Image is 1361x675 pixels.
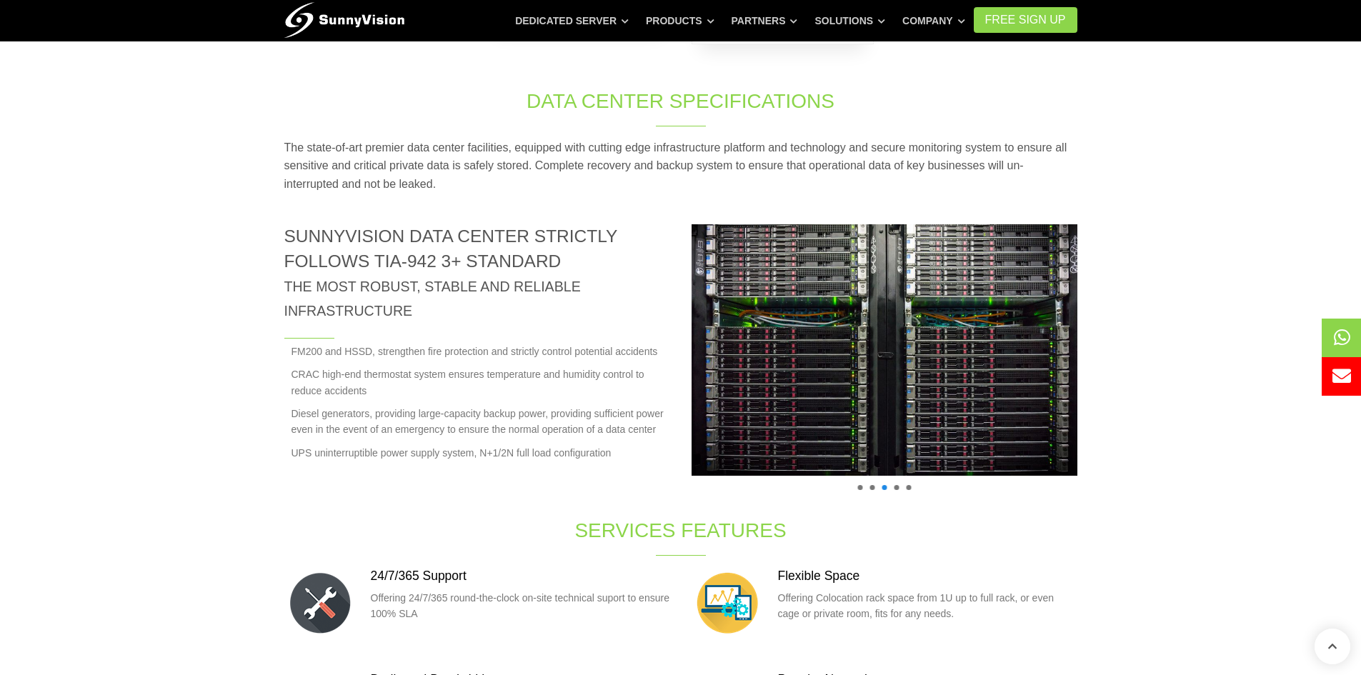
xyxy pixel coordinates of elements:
[814,8,885,34] a: Solutions
[646,8,714,34] a: Products
[371,590,670,622] p: Offering 24/7/365 round-the-clock on-site technical suport to ensure 100% SLA
[371,567,670,585] h3: 24/7/365 Support
[778,567,1077,585] h3: Flexible Space
[443,87,919,115] h1: Data Center Specifications
[902,8,965,34] a: Company
[284,406,670,438] li: Diesel generators, providing large-capacity backup power, providing sufficient power even in the ...
[284,567,356,639] img: flat-repair-tools.png
[974,7,1077,33] a: FREE Sign Up
[284,139,1077,194] p: The state-of-art premier data center facilities, equipped with cutting edge infrastructure platfo...
[778,590,1077,622] p: Offering Colocation rack space from 1U up to full rack, or even cage or private room, fits for an...
[443,516,919,544] h1: Services Features
[692,476,1077,496] h4: 100% Photos taken from actual on-site data center
[692,567,763,639] img: flat-stat-mon.png
[284,445,670,461] li: UPS uninterruptible power supply system, N+1/2N full load configuration
[732,8,798,34] a: Partners
[284,224,670,322] h2: SunnyVision Data Center strictly follows TIA-942 3+ standard
[284,344,670,359] li: FM200 and HSSD, strengthen fire protection and strictly control potential accidents
[515,8,629,34] a: Dedicated Server
[284,279,581,319] small: The most robust, stable and reliable infrastructure
[677,212,1092,489] img: Image Description
[284,366,670,399] li: CRAC high-end thermostat system ensures temperature and humidity control to reduce accidents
